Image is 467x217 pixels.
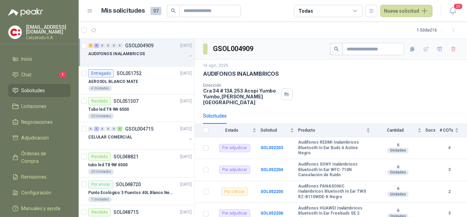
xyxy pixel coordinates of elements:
div: Por enviar [88,180,113,189]
div: Por adjudicar [219,144,250,152]
th: # COTs [440,124,467,137]
a: 3 6 0 0 0 0 GSOL004909[DATE] AUDIFONOS INALAMBRICOS [88,41,193,63]
b: Audífonos SONY Inalámbricos Bluetooth In Ear WFC-710N Cancelación de Ruido [298,162,370,178]
div: Unidades [387,170,409,175]
b: 6 [374,208,422,214]
p: Cra 34 # 13A 253 Acopi Yumbo Yumbo , [PERSON_NAME][GEOGRAPHIC_DATA] [203,88,278,105]
span: 97 [150,7,161,15]
p: SOL048821 [114,154,138,159]
img: Logo peakr [8,8,43,16]
h3: GSOL004909 [213,44,254,54]
div: Todas [298,7,313,15]
img: Company Logo [9,26,22,39]
b: 3 [440,210,459,217]
p: tubo led T8 9W 6500 [88,162,128,168]
span: Negociaciones [21,118,53,126]
span: # COTs [440,128,453,133]
b: 6 [374,165,422,170]
a: Adjudicación [8,131,70,144]
th: Cantidad [374,124,426,137]
p: Tubo led T8 9W 6500 [88,106,129,113]
b: 4 [440,145,459,151]
a: Por enviarSOL048720[DATE] Punto Ecológico 3 Puestos 40L Blanco Negro Verde Con Tapa1 Unidades [79,178,195,205]
a: Órdenes de Compra [8,147,70,168]
p: [DATE] [180,209,192,216]
div: 6 [94,43,99,48]
p: SOL051307 [114,99,138,104]
a: RecibidoSOL051307[DATE] Tubo led T8 9W 650020 Unidades [79,94,195,122]
p: GSOL004909 [125,43,154,48]
span: Adjudicación [21,134,49,142]
p: [DATE] [180,43,192,49]
p: CELULAR COMERCIAL [88,134,132,141]
a: Manuales y ayuda [8,202,70,215]
a: SOL052204 [261,167,283,172]
div: Unidades [387,192,409,197]
span: search [171,8,176,13]
p: 14 ago, 2025 [203,62,228,69]
span: Licitaciones [21,103,46,110]
div: Solicitudes [203,112,227,120]
p: [DATE] [180,70,192,77]
b: 3 [440,167,459,173]
th: Docs [426,124,440,137]
p: SOL051752 [117,71,142,76]
div: Recibido [88,153,111,161]
div: Recibido [88,97,111,105]
span: Configuración [21,189,51,196]
span: Estado [213,128,251,133]
span: Solicitudes [21,87,45,94]
a: Configuración [8,186,70,199]
div: Por adjudicar [219,166,250,174]
div: 0 [111,43,117,48]
div: 0 [117,43,122,48]
th: Solicitud [261,124,298,137]
div: 3 [88,43,93,48]
span: search [334,47,339,51]
b: 2 [440,189,459,195]
p: [DATE] [180,154,192,160]
span: Manuales y ayuda [21,205,60,212]
p: AUDIFONOS INALAMBRICOS [88,51,145,57]
div: 0 [106,43,111,48]
div: 4 Unidades [88,86,112,91]
p: SOL048715 [114,210,138,215]
div: 20 Unidades [88,169,114,174]
a: Remisiones [8,170,70,183]
span: Remisiones [21,173,46,181]
span: Órdenes de Compra [21,150,64,165]
span: 1 [59,72,66,77]
a: Chat1 [8,68,70,81]
a: Licitaciones [8,100,70,113]
span: Chat [21,71,31,79]
span: Producto [298,128,365,133]
div: 0 [100,126,105,131]
div: 1 [117,126,122,131]
p: SOL048720 [116,182,141,187]
p: Punto Ecológico 3 Puestos 40L Blanco Negro Verde Con Tapa [88,190,173,196]
b: Audífonos PANASONIC Inalámbricos Bluetooth In Ear TWS RZ-B110WDE-K Negro [298,184,370,200]
a: SOL052206 [261,211,283,216]
a: SOL052205 [261,189,283,194]
div: Por cotizar [221,188,248,196]
span: 20 [453,3,463,10]
h1: Mis solicitudes [101,6,145,16]
button: Nueva solicitud [380,5,432,17]
p: [DATE] [180,181,192,188]
div: 1 Unidades [88,197,112,202]
p: Dirección [203,83,278,88]
th: Producto [298,124,374,137]
div: 0 [100,43,105,48]
a: RecibidoSOL048821[DATE] tubo led T8 9W 650020 Unidades [79,150,195,178]
a: Solicitudes [8,84,70,97]
p: [DATE] [180,98,192,105]
span: Solicitud [261,128,289,133]
div: Entregado [88,69,114,77]
b: Audifonos REDMI Inalambricos Bluetooth In Ear Buds 6 Active Negro [298,140,370,156]
div: 0 [106,126,111,131]
div: 20 Unidades [88,113,114,119]
div: 0 [111,126,117,131]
